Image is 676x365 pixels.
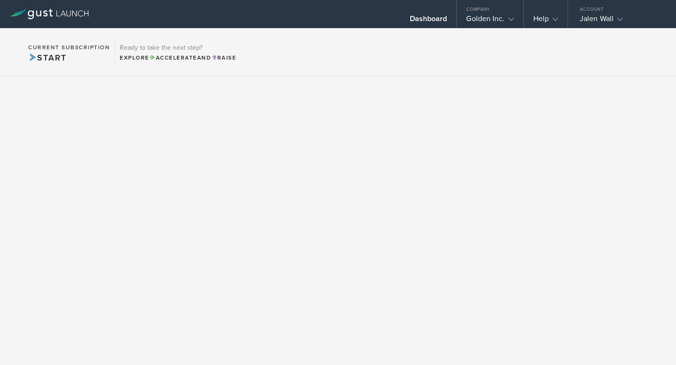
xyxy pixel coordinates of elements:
iframe: Chat Widget [629,320,676,365]
h2: Current Subscription [28,45,110,50]
div: Explore [120,53,236,62]
span: Start [28,53,66,63]
div: Help [533,14,558,28]
span: and [149,54,212,61]
h3: Ready to take the next step? [120,45,236,51]
div: Ready to take the next step?ExploreAccelerateandRaise [115,38,241,67]
span: Raise [211,54,236,61]
div: Jalen Wall [580,14,660,28]
span: Accelerate [149,54,197,61]
div: Golden Inc. [466,14,514,28]
div: Dashboard [410,14,447,28]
